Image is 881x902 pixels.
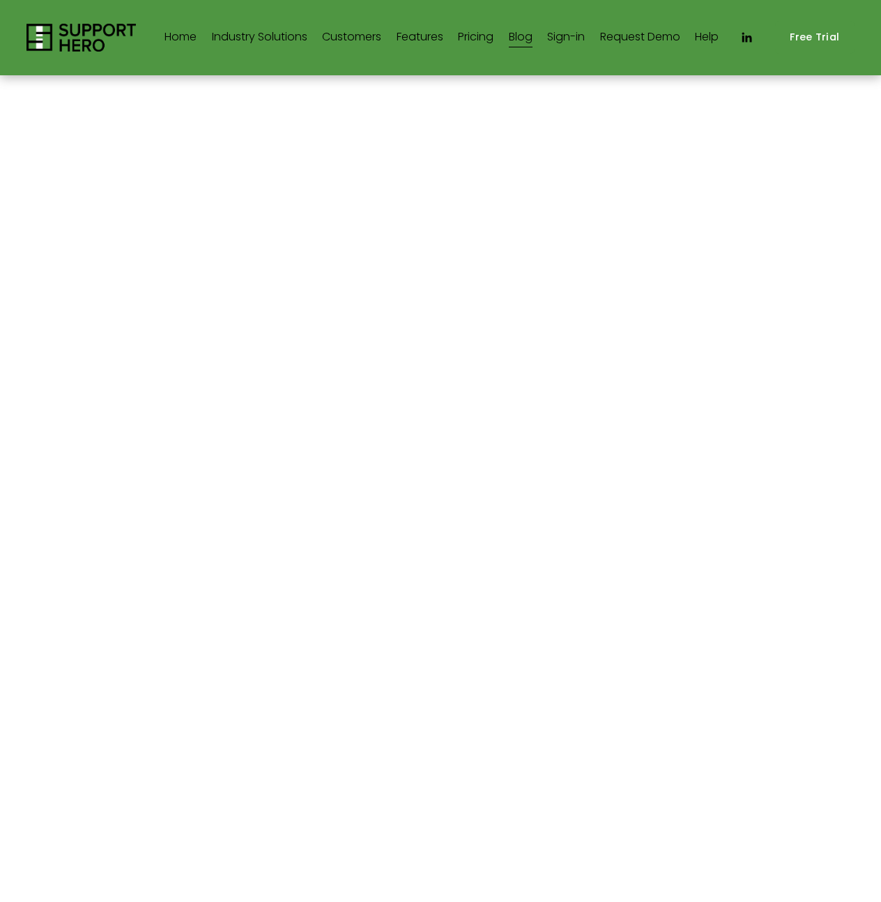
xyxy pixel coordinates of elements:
a: Pricing [458,26,493,49]
a: folder dropdown [212,26,307,49]
a: LinkedIn [740,31,753,45]
a: Free Trial [775,21,855,54]
span: Industry Solutions [212,27,307,47]
a: Blog [509,26,533,49]
a: Help [695,26,719,49]
a: Sign-in [547,26,585,49]
a: Customers [322,26,381,49]
img: Support Hero [26,24,136,52]
a: Request Demo [600,26,680,49]
a: Home [164,26,197,49]
a: Features [397,26,443,49]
